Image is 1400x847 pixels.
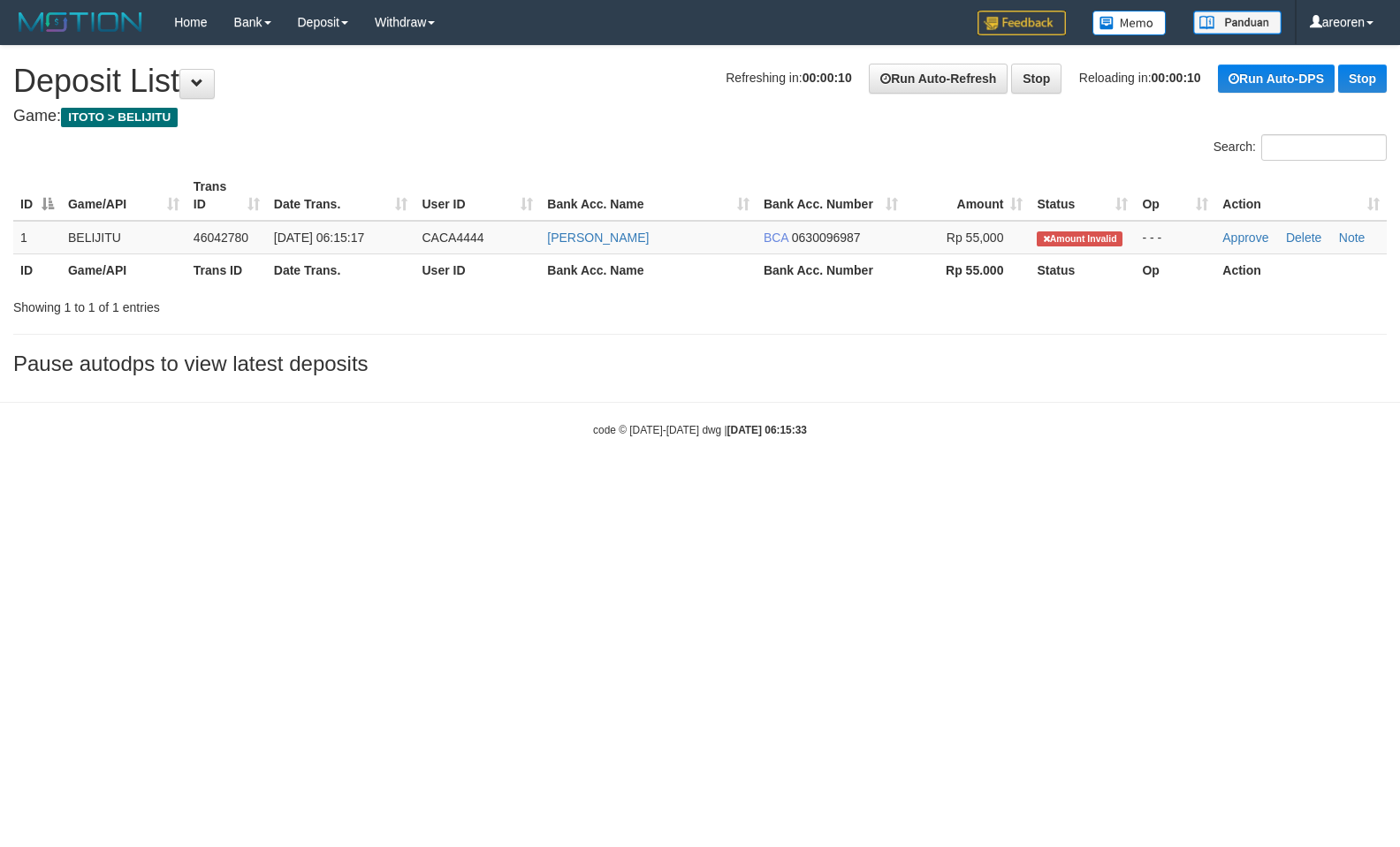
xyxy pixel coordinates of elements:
[1261,134,1387,161] input: Search:
[267,253,415,286] th: Date Trans.
[905,253,1031,286] th: Rp 55.000
[593,424,807,436] small: code © [DATE]-[DATE] dwg |
[13,291,570,316] div: Showing 1 to 1 of 1 entries
[947,231,1004,245] span: Rp 55,000
[61,221,186,254] td: BELIJITU
[415,253,540,286] th: User ID
[905,170,1031,221] th: Amount: activate to sort column ascending
[1079,71,1201,85] span: Reloading in:
[547,231,649,245] a: [PERSON_NAME]
[1092,11,1167,35] img: Button%20Memo.svg
[1135,170,1215,221] th: Op: activate to sort column ascending
[1135,253,1215,286] th: Op
[186,170,267,221] th: Trans ID: activate to sort column ascending
[1193,11,1282,34] img: panduan.png
[13,253,61,286] th: ID
[1339,231,1366,245] a: Note
[186,253,267,286] th: Trans ID
[13,9,148,35] img: MOTION_logo.png
[1215,253,1387,286] th: Action
[1215,170,1387,221] th: Action: activate to sort column ascending
[415,170,540,221] th: User ID: activate to sort column ascending
[1222,231,1268,245] a: Approve
[1214,134,1387,161] label: Search:
[792,231,861,245] span: Copy 0630096987 to clipboard
[422,231,483,245] span: CACA4444
[194,231,248,245] span: 46042780
[1037,231,1122,246] span: Amount is not matched
[1135,221,1215,254] td: - - -
[267,170,415,221] th: Date Trans.: activate to sort column ascending
[540,253,757,286] th: Bank Acc. Name
[1218,64,1335,93] a: Run Auto-DPS
[757,253,905,286] th: Bank Acc. Number
[1286,231,1321,245] a: Delete
[757,170,905,221] th: Bank Acc. Number: activate to sort column ascending
[1030,253,1135,286] th: Status
[1030,170,1135,221] th: Status: activate to sort column ascending
[869,64,1008,94] a: Run Auto-Refresh
[61,170,186,221] th: Game/API: activate to sort column ascending
[274,231,364,245] span: [DATE] 06:15:17
[727,424,807,436] strong: [DATE] 06:15:33
[540,170,757,221] th: Bank Acc. Name: activate to sort column ascending
[13,170,61,221] th: ID: activate to sort column descending
[978,11,1066,35] img: Feedback.jpg
[13,64,1387,99] h1: Deposit List
[726,71,851,85] span: Refreshing in:
[1011,64,1061,94] a: Stop
[61,253,186,286] th: Game/API
[1152,71,1201,85] strong: 00:00:10
[1338,64,1387,93] a: Stop
[61,108,178,127] span: ITOTO > BELIJITU
[764,231,788,245] span: BCA
[13,221,61,254] td: 1
[13,352,1387,375] h3: Pause autodps to view latest deposits
[803,71,852,85] strong: 00:00:10
[13,108,1387,125] h4: Game:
